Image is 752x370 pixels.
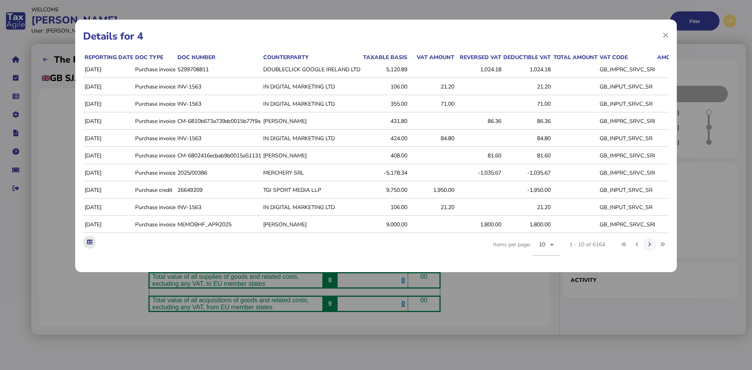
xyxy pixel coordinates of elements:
[176,96,262,112] td: INV-1563
[134,53,176,61] th: Doc type
[134,148,176,164] td: Purchase invoice
[83,148,134,164] td: [DATE]
[262,199,361,216] td: IN DIGITAL MARKETING LTD
[657,100,714,108] div: 71.0000
[598,217,656,233] td: GB_IMPRC_SRVC_SRI
[657,66,714,73] div: 1,024.1800
[262,217,361,233] td: [PERSON_NAME]
[134,165,176,181] td: Purchase invoice
[493,234,560,264] div: Items per page:
[456,169,501,177] div: -1,035.67
[598,61,656,78] td: GB_IMPRC_SRVC_SRI
[618,238,631,251] button: First page
[539,241,546,248] span: 10
[409,54,454,61] div: VAT amount
[409,83,454,90] div: 21.20
[83,182,134,199] td: [DATE]
[657,152,714,159] div: 81.6000
[176,79,262,95] td: INV-1563
[83,130,134,147] td: [DATE]
[503,100,551,108] div: 71.00
[598,199,656,216] td: GB_INPUT_SRVC_SR
[262,165,361,181] td: MERCHERY SRL
[362,83,407,90] div: 106.00
[134,130,176,147] td: Purchase invoice
[262,96,361,112] td: IN DIGITAL MARKETING LTD
[176,217,262,233] td: MEMOBHF_APR2025
[657,54,714,61] div: Amount in return
[657,204,714,211] div: 21.2000
[83,217,134,233] td: [DATE]
[176,113,262,130] td: CM-6810b673a739dc0015b77f9a
[456,117,501,125] div: 86.36
[598,96,656,112] td: GB_INPUT_SRVC_SR
[598,113,656,130] td: GB_IMPRC_SRVC_SRI
[362,221,407,228] div: 9,000.00
[262,130,361,147] td: IN DIGITAL MARKETING LTD
[262,113,361,130] td: [PERSON_NAME]
[503,117,551,125] div: 86.36
[456,66,501,73] div: 1,024.18
[456,152,501,159] div: 81.60
[83,96,134,112] td: [DATE]
[503,169,551,177] div: -1,035.67
[657,186,714,194] div: -1,950.0000
[176,130,262,147] td: INV-1563
[362,135,407,142] div: 424.00
[598,182,656,199] td: GB_INPUT_SRVC_SR
[409,204,454,211] div: 21.20
[134,199,176,216] td: Purchase invoice
[631,238,644,251] button: Previous page
[598,165,656,181] td: GB_IMPRC_SRVC_SRI
[533,234,560,264] mat-form-field: Change page size
[362,186,407,194] div: 9,750.00
[83,199,134,216] td: [DATE]
[503,135,551,142] div: 84.80
[83,79,134,95] td: [DATE]
[262,182,361,199] td: TGI SPORT MEDIA LLP
[176,148,262,164] td: CM-6802416ecbab9b0015a51131
[598,79,656,95] td: GB_INPUT_SRVC_SR
[657,83,714,90] div: 21.2000
[134,61,176,78] td: Purchase invoice
[657,135,714,142] div: 84.8000
[598,130,656,147] td: GB_INPUT_SRVC_SR
[83,236,96,249] button: Export table data to Excel
[553,54,598,61] div: Total amount
[409,100,454,108] div: 71.00
[503,204,551,211] div: 21.20
[362,204,407,211] div: 106.00
[176,61,262,78] td: 5299708811
[362,152,407,159] div: 408.00
[262,79,361,95] td: IN DIGITAL MARKETING LTD
[409,135,454,142] div: 84.80
[176,199,262,216] td: INV-1563
[262,148,361,164] td: [PERSON_NAME]
[83,165,134,181] td: [DATE]
[598,53,656,61] th: VAT code
[83,61,134,78] td: [DATE]
[503,83,551,90] div: 21.20
[656,238,669,251] button: Last page
[362,54,407,61] div: Taxable basis
[176,182,262,199] td: 26649209
[503,66,551,73] div: 1,024.18
[503,152,551,159] div: 81.60
[598,148,656,164] td: GB_IMPRC_SRVC_SRI
[657,221,714,228] div: 1,539.9093
[409,186,454,194] div: 1,950.00
[83,53,134,61] th: Reporting date
[362,117,407,125] div: 431.80
[657,169,714,177] div: -769.9576
[362,100,407,108] div: 355.00
[362,66,407,73] div: 5,120.89
[503,221,551,228] div: 1,800.00
[569,241,605,248] div: 1 - 10 of 6164
[176,53,262,61] th: Doc number
[503,186,551,194] div: -1,950.00
[456,221,501,228] div: 1,800.00
[657,117,714,125] div: 64.2034
[456,54,501,61] div: Reversed VAT
[176,165,262,181] td: 2025/00386
[83,113,134,130] td: [DATE]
